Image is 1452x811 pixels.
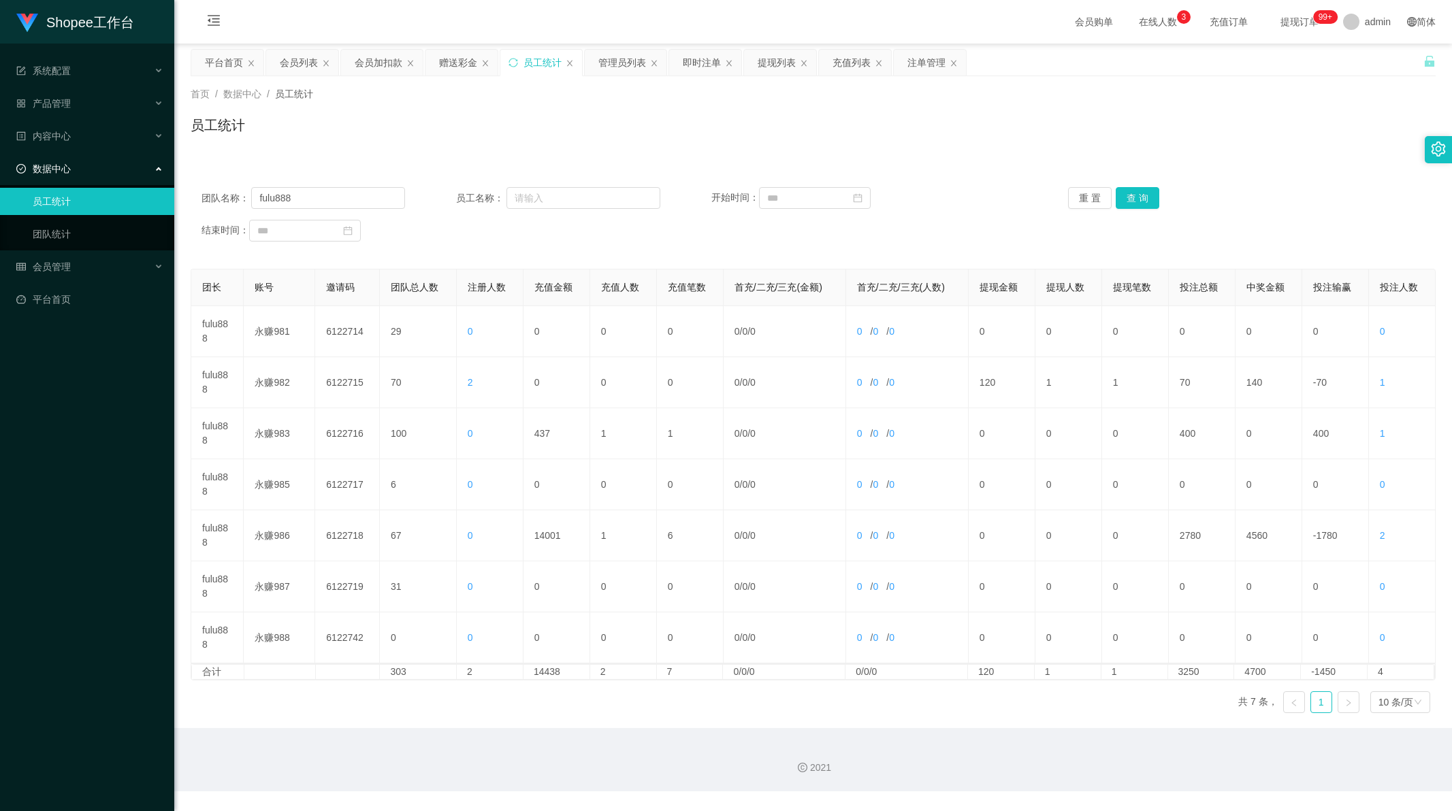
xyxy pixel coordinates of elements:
[590,612,657,663] td: 0
[1313,282,1351,293] span: 投注输赢
[969,357,1035,408] td: 120
[1380,428,1385,439] span: 1
[1169,459,1236,510] td: 0
[1035,561,1102,612] td: 0
[1236,612,1302,663] td: 0
[742,326,747,337] span: 0
[735,428,740,439] span: 0
[315,306,380,357] td: 6122714
[969,306,1035,357] td: 0
[1035,665,1101,679] td: 1
[1035,357,1102,408] td: 1
[244,408,315,459] td: 永赚983
[456,191,506,205] span: 员工名称：
[468,326,473,337] span: 0
[201,225,249,235] span: 结束时间：
[1302,510,1369,561] td: -1780
[46,1,134,44] h1: Shopee工作台
[267,88,270,99] span: /
[509,58,518,67] i: 图标: sync
[1035,510,1102,561] td: 0
[750,326,756,337] span: 0
[683,50,721,76] div: 即时注单
[1102,612,1169,663] td: 0
[468,581,473,592] span: 0
[1407,17,1417,27] i: 图标: global
[889,326,894,337] span: 0
[845,665,968,679] td: 0/0/0
[1380,326,1385,337] span: 0
[601,282,639,293] span: 充值人数
[202,282,221,293] span: 团长
[1101,665,1168,679] td: 1
[16,262,26,271] i: 图标: table
[191,1,237,44] i: 图标: menu-fold
[406,59,415,67] i: 图标: close
[742,428,747,439] span: 0
[1236,459,1302,510] td: 0
[566,59,574,67] i: 图标: close
[590,561,657,612] td: 0
[846,459,969,510] td: / /
[523,510,590,561] td: 14001
[191,510,244,561] td: fulu888
[742,377,747,388] span: 0
[523,408,590,459] td: 437
[873,530,878,541] span: 0
[322,59,330,67] i: 图标: close
[1302,561,1369,612] td: 0
[1102,459,1169,510] td: 0
[244,306,315,357] td: 永赚981
[33,188,163,215] a: 员工统计
[590,459,657,510] td: 0
[1378,692,1413,712] div: 10 条/页
[1102,510,1169,561] td: 0
[657,306,724,357] td: 0
[1236,408,1302,459] td: 0
[275,88,313,99] span: 员工统计
[191,88,210,99] span: 首页
[969,408,1035,459] td: 0
[1313,10,1338,24] sup: 258
[380,408,457,459] td: 100
[598,50,646,76] div: 管理员列表
[907,50,946,76] div: 注单管理
[857,326,862,337] span: 0
[380,306,457,357] td: 29
[1236,510,1302,561] td: 4560
[468,479,473,490] span: 0
[657,357,724,408] td: 0
[1116,187,1159,209] button: 查 询
[1380,632,1385,643] span: 0
[846,561,969,612] td: / /
[657,665,724,679] td: 7
[191,408,244,459] td: fulu888
[255,282,274,293] span: 账号
[657,408,724,459] td: 1
[735,632,740,643] span: 0
[1169,612,1236,663] td: 0
[523,50,562,76] div: 员工统计
[889,581,894,592] span: 0
[1274,17,1325,27] span: 提现订单
[1310,691,1332,713] li: 1
[439,50,477,76] div: 赠送彩金
[247,59,255,67] i: 图标: close
[657,612,724,663] td: 0
[873,581,878,592] span: 0
[380,510,457,561] td: 67
[1414,698,1422,708] i: 图标: down
[735,479,740,490] span: 0
[969,561,1035,612] td: 0
[1102,306,1169,357] td: 0
[1302,357,1369,408] td: -70
[750,428,756,439] span: 0
[1132,17,1184,27] span: 在线人数
[191,357,244,408] td: fulu888
[735,282,822,293] span: 首充/二充/三充(金额)
[742,632,747,643] span: 0
[724,459,846,510] td: / /
[16,16,134,27] a: Shopee工作台
[244,561,315,612] td: 永赚987
[853,193,862,203] i: 图标: calendar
